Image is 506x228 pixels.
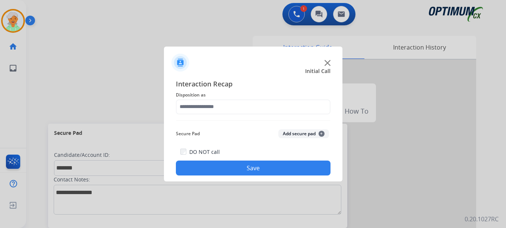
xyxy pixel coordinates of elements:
[319,131,325,137] span: +
[465,215,499,224] p: 0.20.1027RC
[171,54,189,72] img: contactIcon
[305,67,331,75] span: Initial Call
[176,120,331,121] img: contact-recap-line.svg
[176,91,331,99] span: Disposition as
[176,161,331,175] button: Save
[176,129,200,138] span: Secure Pad
[189,148,220,156] label: DO NOT call
[176,79,331,91] span: Interaction Recap
[278,129,329,138] button: Add secure pad+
